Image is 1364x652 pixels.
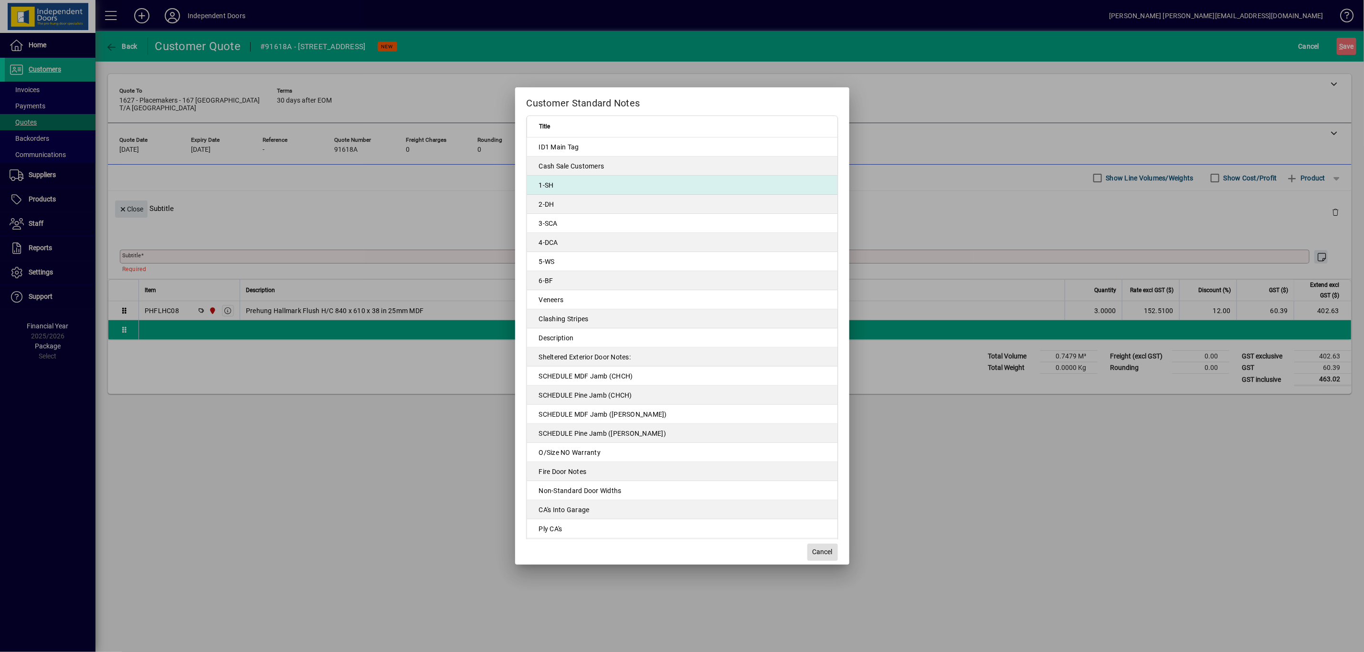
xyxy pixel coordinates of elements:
td: SCHEDULE MDF Jamb ([PERSON_NAME]) [527,405,837,424]
td: Description [527,328,837,347]
td: ID1 Main Tag [527,137,837,157]
td: Cash Sale Customers [527,157,837,176]
td: SCHEDULE Pine Jamb ([PERSON_NAME]) [527,424,837,443]
td: SCHEDULE Pine Jamb (CHCH) [527,386,837,405]
td: Bifold Minimum Door Width [527,538,837,557]
td: Clashing Stripes [527,309,837,328]
td: 6-BF [527,271,837,290]
td: Ply CA's [527,519,837,538]
td: 1-SH [527,176,837,195]
td: Sheltered Exterior Door Notes: [527,347,837,367]
td: Veneers [527,290,837,309]
td: SCHEDULE MDF Jamb (CHCH) [527,367,837,386]
span: Title [539,121,550,132]
td: 2-DH [527,195,837,214]
button: Cancel [807,544,838,561]
td: 3-SCA [527,214,837,233]
td: Non-Standard Door Widths [527,481,837,500]
h2: Customer Standard Notes [515,87,849,115]
span: Cancel [813,547,833,557]
td: CA's Into Garage [527,500,837,519]
td: Fire Door Notes [527,462,837,481]
td: 5-WS [527,252,837,271]
td: O/Size NO Warranty [527,443,837,462]
td: 4-DCA [527,233,837,252]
